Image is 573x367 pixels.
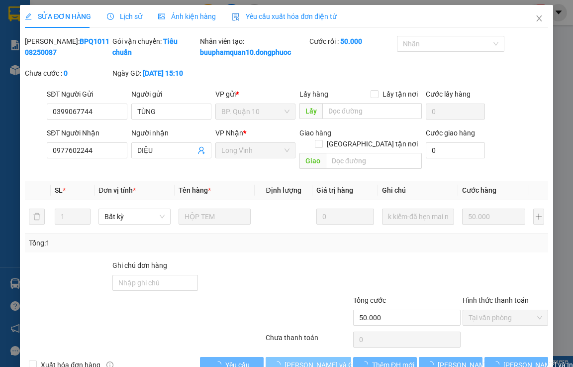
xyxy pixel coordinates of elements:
[55,186,63,194] span: SL
[215,89,295,100] div: VP gửi
[326,153,422,169] input: Dọc đường
[25,12,91,20] span: SỬA ĐƠN HÀNG
[469,310,542,325] span: Tại văn phòng
[107,12,142,20] span: Lịch sử
[535,14,543,22] span: close
[29,209,45,225] button: delete
[299,129,331,137] span: Giao hàng
[131,89,211,100] div: Người gửi
[462,209,525,225] input: 0
[98,186,136,194] span: Đơn vị tính
[179,186,211,194] span: Tên hàng
[232,13,240,21] img: icon
[322,103,422,119] input: Dọc đường
[158,12,216,20] span: Ảnh kiện hàng
[112,68,198,79] div: Ngày GD:
[299,153,326,169] span: Giao
[158,13,165,20] span: picture
[29,238,222,248] div: Tổng: 1
[525,5,553,33] button: Close
[200,36,307,58] div: Nhân viên tạo:
[353,296,386,304] span: Tổng cước
[378,181,458,200] th: Ghi chú
[309,36,395,47] div: Cước rồi :
[112,36,198,58] div: Gói vận chuyển:
[340,37,362,45] b: 50.000
[179,209,251,225] input: VD: Bàn, Ghế
[131,127,211,138] div: Người nhận
[266,186,301,194] span: Định lượng
[221,143,289,158] span: Long Vĩnh
[379,89,422,100] span: Lấy tận nơi
[533,209,544,225] button: plus
[197,146,205,154] span: user-add
[316,209,374,225] input: 0
[47,127,127,138] div: SĐT Người Nhận
[299,103,322,119] span: Lấy
[462,186,496,194] span: Cước hàng
[299,90,328,98] span: Lấy hàng
[104,209,165,224] span: Bất kỳ
[112,275,198,291] input: Ghi chú đơn hàng
[323,138,422,149] span: [GEOGRAPHIC_DATA] tận nơi
[215,129,243,137] span: VP Nhận
[221,104,289,119] span: BP. Quận 10
[107,13,114,20] span: clock-circle
[265,332,352,350] div: Chưa thanh toán
[25,13,32,20] span: edit
[382,209,454,225] input: Ghi Chú
[143,69,183,77] b: [DATE] 15:10
[426,129,475,137] label: Cước giao hàng
[463,296,529,304] label: Hình thức thanh toán
[316,186,353,194] span: Giá trị hàng
[25,36,110,58] div: [PERSON_NAME]:
[426,90,471,98] label: Cước lấy hàng
[64,69,68,77] b: 0
[200,48,291,56] b: buuphamquan10.dongphuoc
[25,68,110,79] div: Chưa cước :
[112,261,167,269] label: Ghi chú đơn hàng
[232,12,337,20] span: Yêu cầu xuất hóa đơn điện tử
[426,142,485,158] input: Cước giao hàng
[426,104,485,120] input: Cước lấy hàng
[47,89,127,100] div: SĐT Người Gửi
